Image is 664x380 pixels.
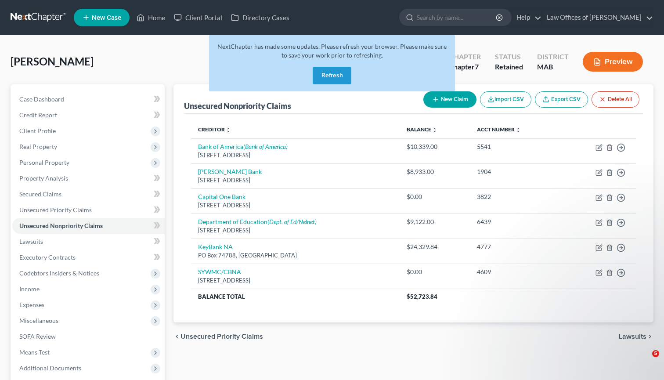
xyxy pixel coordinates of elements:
[227,10,294,25] a: Directory Cases
[407,142,463,151] div: $10,339.00
[198,268,241,275] a: SYWMC/CBNA
[407,293,437,300] span: $52,723.84
[198,243,233,250] a: KeyBank NA
[19,190,61,198] span: Secured Claims
[198,193,245,200] a: Capital One Bank
[198,218,317,225] a: Department of Education(Dept. of Ed/Nelnet)
[477,268,554,276] div: 4609
[92,14,121,21] span: New Case
[198,226,393,235] div: [STREET_ADDRESS]
[217,43,447,59] span: NextChapter has made some updates. Please refresh your browser. Please make sure to save your wor...
[12,202,165,218] a: Unsecured Priority Claims
[477,167,554,176] div: 1904
[198,201,393,210] div: [STREET_ADDRESS]
[12,218,165,234] a: Unsecured Nonpriority Claims
[407,217,463,226] div: $9,122.00
[313,67,351,84] button: Refresh
[19,174,68,182] span: Property Analysis
[652,350,659,357] span: 5
[19,269,99,277] span: Codebtors Insiders & Notices
[19,127,56,134] span: Client Profile
[432,127,437,133] i: unfold_more
[407,126,437,133] a: Balance unfold_more
[19,317,58,324] span: Miscellaneous
[180,333,263,340] span: Unsecured Priority Claims
[495,52,523,62] div: Status
[198,151,393,159] div: [STREET_ADDRESS]
[542,10,653,25] a: Law Offices of [PERSON_NAME]
[12,107,165,123] a: Credit Report
[19,143,57,150] span: Real Property
[191,289,400,304] th: Balance Total
[19,348,50,356] span: Means Test
[12,186,165,202] a: Secured Claims
[495,62,523,72] div: Retained
[477,217,554,226] div: 6439
[12,91,165,107] a: Case Dashboard
[12,329,165,344] a: SOFA Review
[407,268,463,276] div: $0.00
[19,159,69,166] span: Personal Property
[634,350,655,371] iframe: Intercom live chat
[198,126,231,133] a: Creditor unfold_more
[475,62,479,71] span: 7
[12,234,165,250] a: Lawsuits
[407,192,463,201] div: $0.00
[198,143,288,150] a: Bank of America(Bank of America)
[477,242,554,251] div: 4777
[198,251,393,260] div: PO Box 74788, [GEOGRAPHIC_DATA]
[19,253,76,261] span: Executory Contracts
[512,10,541,25] a: Help
[477,126,521,133] a: Acct Number unfold_more
[226,127,231,133] i: unfold_more
[592,91,639,108] button: Delete All
[19,95,64,103] span: Case Dashboard
[19,111,57,119] span: Credit Report
[198,276,393,285] div: [STREET_ADDRESS]
[516,127,521,133] i: unfold_more
[423,91,476,108] button: New Claim
[537,62,569,72] div: MAB
[449,52,481,62] div: Chapter
[198,168,262,175] a: [PERSON_NAME] Bank
[535,91,588,108] a: Export CSV
[173,333,180,340] i: chevron_left
[132,10,170,25] a: Home
[12,250,165,265] a: Executory Contracts
[170,10,227,25] a: Client Portal
[477,142,554,151] div: 5541
[19,222,103,229] span: Unsecured Nonpriority Claims
[173,333,263,340] button: chevron_left Unsecured Priority Claims
[11,55,94,68] span: [PERSON_NAME]
[184,101,291,111] div: Unsecured Nonpriority Claims
[449,62,481,72] div: Chapter
[417,9,497,25] input: Search by name...
[243,143,288,150] i: (Bank of America)
[19,238,43,245] span: Lawsuits
[477,192,554,201] div: 3822
[198,176,393,185] div: [STREET_ADDRESS]
[583,52,643,72] button: Preview
[19,285,40,293] span: Income
[12,170,165,186] a: Property Analysis
[407,242,463,251] div: $24,329.84
[267,218,317,225] i: (Dept. of Ed/Nelnet)
[19,333,56,340] span: SOFA Review
[19,364,81,372] span: Additional Documents
[19,206,92,214] span: Unsecured Priority Claims
[19,301,44,308] span: Expenses
[407,167,463,176] div: $8,933.00
[537,52,569,62] div: District
[480,91,531,108] button: Import CSV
